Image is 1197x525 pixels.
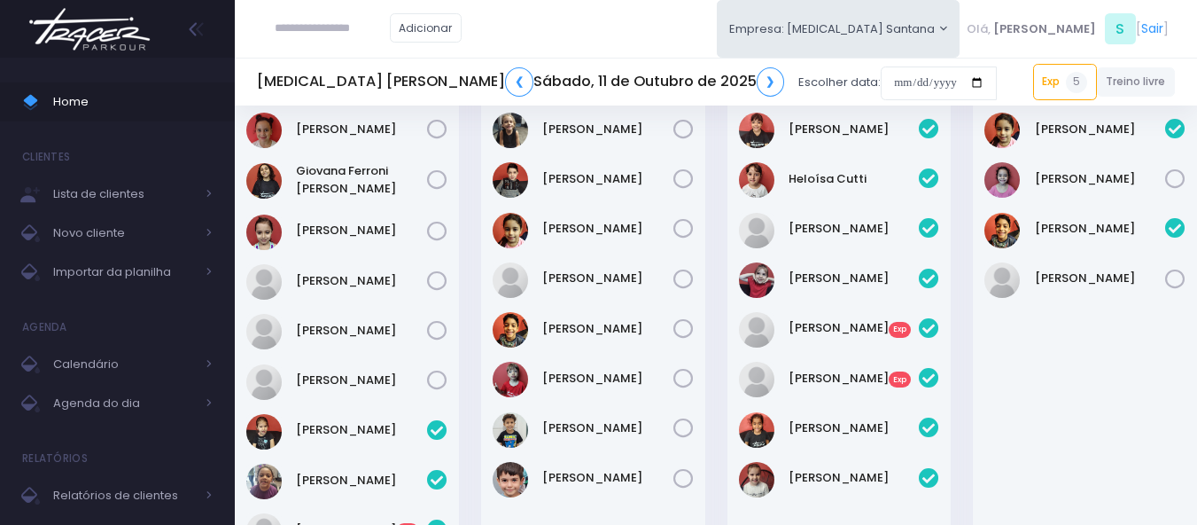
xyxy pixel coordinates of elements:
[1141,20,1163,38] a: Sair
[1033,64,1097,99] a: Exp5
[789,370,920,388] a: [PERSON_NAME]Exp
[493,162,528,198] img: Benicio Domingos Barbosa
[246,113,282,148] img: Ana Clara Rufino
[296,372,427,389] a: [PERSON_NAME]
[505,67,533,97] a: ❮
[739,213,774,248] img: Hope Harumi Yokota
[789,419,920,437] a: [PERSON_NAME]
[246,215,282,250] img: LAURA ORTIZ CAMPOS VIEIRA
[1035,170,1166,188] a: [PERSON_NAME]
[1105,13,1136,44] span: S
[542,469,673,487] a: [PERSON_NAME]
[296,472,427,490] a: [PERSON_NAME]
[22,441,88,476] h4: Relatórios
[542,270,673,287] a: [PERSON_NAME]
[984,262,1020,298] img: Manuela Lopes Canova
[960,9,1175,49] div: [ ]
[246,314,282,349] img: Manuela Lopes Canova
[1035,270,1166,287] a: [PERSON_NAME]
[1097,67,1176,97] a: Treino livre
[789,319,920,337] a: [PERSON_NAME]Exp
[246,364,282,400] img: Manuela Quintilio Gonçalves Silva
[789,121,920,138] a: [PERSON_NAME]
[296,222,427,239] a: [PERSON_NAME]
[493,412,528,448] img: Pedro Pereira Tercarioli
[246,464,282,499] img: Ana Clara Vicalvi DOliveira Lima
[296,272,427,290] a: [PERSON_NAME]
[257,62,997,103] div: Escolher data:
[493,312,528,348] img: Léo Sass Lopes
[1035,220,1166,238] a: [PERSON_NAME]
[984,213,1020,248] img: Léo Sass Lopes
[53,484,195,507] span: Relatórios de clientes
[246,264,282,300] img: Laís Bacini Amorim
[967,20,991,38] span: Olá,
[739,113,774,148] img: Diana ferreira dos santos
[22,310,67,345] h4: Agenda
[739,412,774,448] img: Manuela Teixeira Isique
[993,20,1096,38] span: [PERSON_NAME]
[789,270,920,287] a: [PERSON_NAME]
[789,220,920,238] a: [PERSON_NAME]
[493,362,528,397] img: Miguel Antunes Castilho
[53,353,195,376] span: Calendário
[53,261,195,284] span: Importar da planilha
[493,213,528,248] img: Helena Sass Lopes
[542,320,673,338] a: [PERSON_NAME]
[542,170,673,188] a: [PERSON_NAME]
[984,162,1020,198] img: Isabella Palma Reis
[493,113,528,148] img: Arthur Amancio Baldasso
[296,322,427,340] a: [PERSON_NAME]
[739,462,774,498] img: Marcela Herdt Garisto
[296,162,427,197] a: Giovana Ferroni [PERSON_NAME]
[984,113,1020,148] img: Helena Sass Lopes
[889,322,912,338] span: Exp
[739,262,774,298] img: Laís Silva de Mendonça
[296,421,427,439] a: [PERSON_NAME]
[53,183,195,206] span: Lista de clientes
[789,170,920,188] a: Heloísa Cutti
[542,121,673,138] a: [PERSON_NAME]
[789,469,920,487] a: [PERSON_NAME]
[739,362,774,397] img: Lívia Queiroz
[53,392,195,415] span: Agenda do dia
[246,163,282,199] img: Giovana Ferroni Gimenes de Almeida
[493,462,528,498] img: Thomás Capovilla Rodrigues
[493,262,528,298] img: Lucas Marques
[889,372,912,388] span: Exp
[542,419,673,437] a: [PERSON_NAME]
[542,220,673,238] a: [PERSON_NAME]
[53,90,213,114] span: Home
[246,414,282,450] img: Alice Silva de Mendonça
[257,67,784,97] h5: [MEDICAL_DATA] [PERSON_NAME] Sábado, 11 de Outubro de 2025
[296,121,427,138] a: [PERSON_NAME]
[739,312,774,348] img: Luísa kezam
[22,139,70,175] h4: Clientes
[757,67,785,97] a: ❯
[390,13,462,43] a: Adicionar
[53,222,195,245] span: Novo cliente
[542,370,673,388] a: [PERSON_NAME]
[739,162,774,198] img: Heloísa Cutti Iagalo
[1035,121,1166,138] a: [PERSON_NAME]
[1066,72,1087,93] span: 5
